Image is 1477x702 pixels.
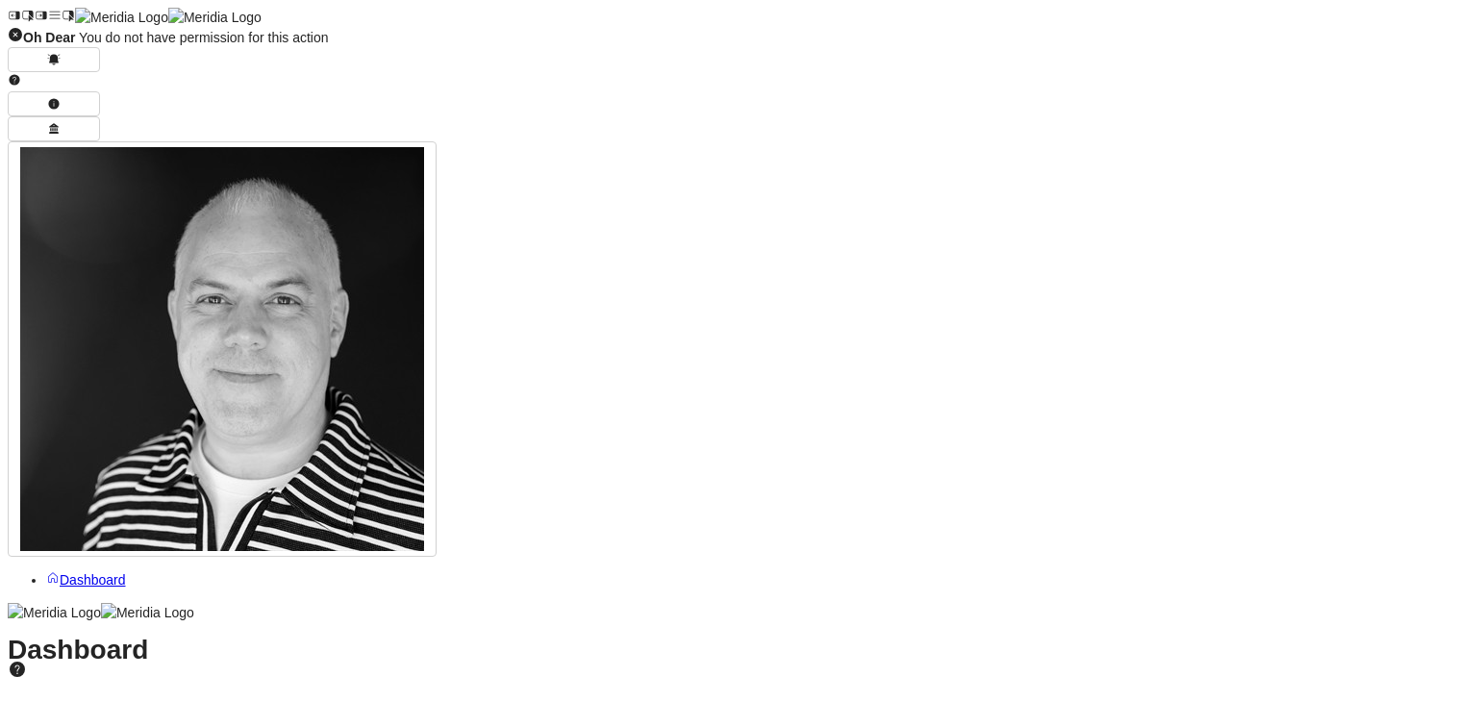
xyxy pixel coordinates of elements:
[8,603,101,622] img: Meridia Logo
[23,30,329,45] span: You do not have permission for this action
[23,30,75,45] strong: Oh Dear
[75,8,168,27] img: Meridia Logo
[101,603,194,622] img: Meridia Logo
[20,147,424,551] img: Profile Icon
[168,8,262,27] img: Meridia Logo
[60,572,126,588] span: Dashboard
[8,640,1469,680] h1: Dashboard
[46,572,126,588] a: Dashboard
